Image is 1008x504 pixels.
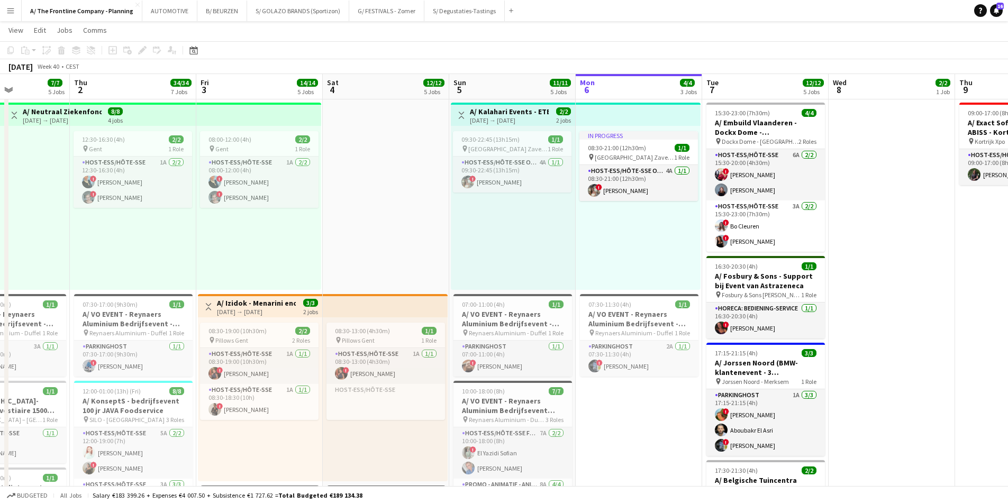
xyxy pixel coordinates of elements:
span: Tue [706,78,719,87]
span: 2/2 [295,327,310,335]
span: 08:30-21:00 (12h30m) [588,144,646,152]
div: 7 Jobs [171,88,191,96]
span: Jorssen Noord - Merksem [722,378,789,386]
span: ! [216,367,223,373]
span: ! [723,168,729,175]
span: ! [90,176,96,182]
span: Pillows Gent [342,336,375,344]
span: ! [723,408,729,415]
button: Budgeted [5,490,49,501]
app-job-card: 16:30-20:30 (4h)1/1A/ Fosbury & Sons - Support bij Event van Astrazeneca Fosbury & Sons [PERSON_N... [706,256,825,338]
span: Comms [83,25,107,35]
span: 1 Role [168,145,184,153]
span: 3 [199,84,209,96]
div: 5 Jobs [550,88,570,96]
app-job-card: 07:30-11:30 (4h)1/1A/ VO EVENT - Reynaers Aluminium Bedrijfsevent - PARKING LEVERANCIERS - 29/09 ... [580,294,698,377]
span: 10:00-18:00 (8h) [462,387,505,395]
button: A/ The Frontline Company - Planning [22,1,142,21]
span: 17:15-21:15 (4h) [715,349,758,357]
span: [GEOGRAPHIC_DATA] Zaventem [468,145,548,153]
span: 1 Role [801,378,816,386]
span: ! [90,360,97,366]
span: 2/2 [936,79,950,87]
span: Mon [580,78,595,87]
a: View [4,23,28,37]
span: 12/12 [803,79,824,87]
span: 07:00-11:00 (4h) [462,300,505,308]
span: 07:30-17:00 (9h30m) [83,300,138,308]
span: 2/2 [295,135,310,143]
span: 9 [958,84,973,96]
span: Week 40 [35,62,61,70]
span: Reynaers Aluminium - Duffel [595,329,673,337]
span: 16:30-20:30 (4h) [715,262,758,270]
span: [GEOGRAPHIC_DATA] Zaventem [595,153,674,161]
span: Gent [215,145,229,153]
span: 1 Role [801,291,816,299]
a: 16 [990,4,1003,17]
span: Thu [959,78,973,87]
div: In progress [579,131,698,140]
span: Budgeted [17,492,48,499]
span: 1 Role [42,416,58,424]
span: Gent [89,145,102,153]
app-card-role: Host-ess/Hôte-sse1A1/108:30-13:00 (4h30m)![PERSON_NAME] [326,348,445,384]
button: S/ GOLAZO BRANDS (Sportizon) [247,1,349,21]
span: 1/1 [43,387,58,395]
h3: A/ Belgische Tuincentra Vereniging - Leden Event [706,475,825,494]
app-job-card: 08:00-12:00 (4h)2/2 Gent1 RoleHost-ess/Hôte-sse1A2/208:00-12:00 (4h)![PERSON_NAME]![PERSON_NAME] [200,131,319,208]
div: 5 Jobs [48,88,65,96]
app-card-role: Host-ess/Hôte-sse1A2/212:30-16:30 (4h)![PERSON_NAME]![PERSON_NAME] [74,157,192,208]
span: Wed [833,78,847,87]
span: ! [469,176,476,182]
span: ! [723,439,729,445]
span: 08:30-13:00 (4h30m) [335,327,390,335]
span: 3 Roles [166,416,184,424]
span: 1 Role [548,329,564,337]
div: [DATE] [8,61,33,72]
app-job-card: In progress08:30-21:00 (12h30m)1/1 [GEOGRAPHIC_DATA] Zaventem1 RoleHost-ess/Hôte-sse Onthaal-Accu... [579,131,698,201]
span: 1/1 [169,300,184,308]
span: Fri [201,78,209,87]
span: 14/14 [297,79,318,87]
span: 3/3 [303,299,318,307]
app-card-role: Parkinghost1/107:00-11:00 (4h)![PERSON_NAME] [453,341,572,377]
span: 1 Role [169,329,184,337]
span: 1/1 [675,144,689,152]
button: B/ BEURZEN [197,1,247,21]
span: 3/3 [802,349,816,357]
div: [DATE] → [DATE] [217,308,296,316]
span: ! [470,446,476,453]
h3: A/ KonseptS - bedrijfsevent 100 jr JAVA Foodservice [74,396,193,415]
span: ! [216,403,223,409]
h3: A/ Neutraal Ziekenfonds Vlaanderen (NZVL) - [GEOGRAPHIC_DATA] - 29-30/09+02-03/10 [23,107,102,116]
span: All jobs [58,491,84,499]
div: 4 jobs [108,115,123,124]
button: AUTOMOTIVE [142,1,197,21]
span: 3 Roles [546,416,564,424]
div: [DATE] → [DATE] [23,116,102,124]
span: ! [723,322,729,328]
div: 1 Job [936,88,950,96]
app-job-card: 15:30-23:00 (7h30m)4/4A/ Embuild Vlaanderen - Dockx Dome - [GEOGRAPHIC_DATA] Dockx Dome - [GEOGRA... [706,103,825,252]
span: View [8,25,23,35]
span: 1/1 [548,135,563,143]
span: 12:30-16:30 (4h) [82,135,125,143]
div: 09:30-22:45 (13h15m)1/1 [GEOGRAPHIC_DATA] Zaventem1 RoleHost-ess/Hôte-sse Onthaal-Accueill4A1/109... [453,131,571,193]
a: Jobs [52,23,77,37]
h3: A/ Embuild Vlaanderen - Dockx Dome - [GEOGRAPHIC_DATA] [706,118,825,137]
app-card-role: Host-ess/Hôte-sse3A2/215:30-23:00 (7h30m)!Bo Cleuren![PERSON_NAME] [706,200,825,252]
a: Comms [79,23,111,37]
h3: A/ Jorssen Noord (BMW- klantenevent - 3 Parkinghosts [706,358,825,377]
div: 07:30-17:00 (9h30m)1/1A/ VO EVENT - Reynaers Aluminium Bedrijfsevent - PARKING LEVERANCIERS - 29/... [74,294,193,377]
span: 1 Role [675,329,690,337]
span: 12/12 [423,79,444,87]
span: 09:30-22:45 (13h15m) [461,135,520,143]
div: 5 Jobs [803,88,823,96]
h3: A/ VO EVENT - Reynaers Aluminium Bedrijfsevent - PARKING LEVERANCIERS - 29/09 tem 06/10 [580,309,698,328]
span: Dockx Dome - [GEOGRAPHIC_DATA] [722,138,798,145]
app-job-card: 08:30-13:00 (4h30m)1/1 Pillows Gent1 RoleHost-ess/Hôte-sse1A1/108:30-13:00 (4h30m)![PERSON_NAME]H... [326,323,445,420]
